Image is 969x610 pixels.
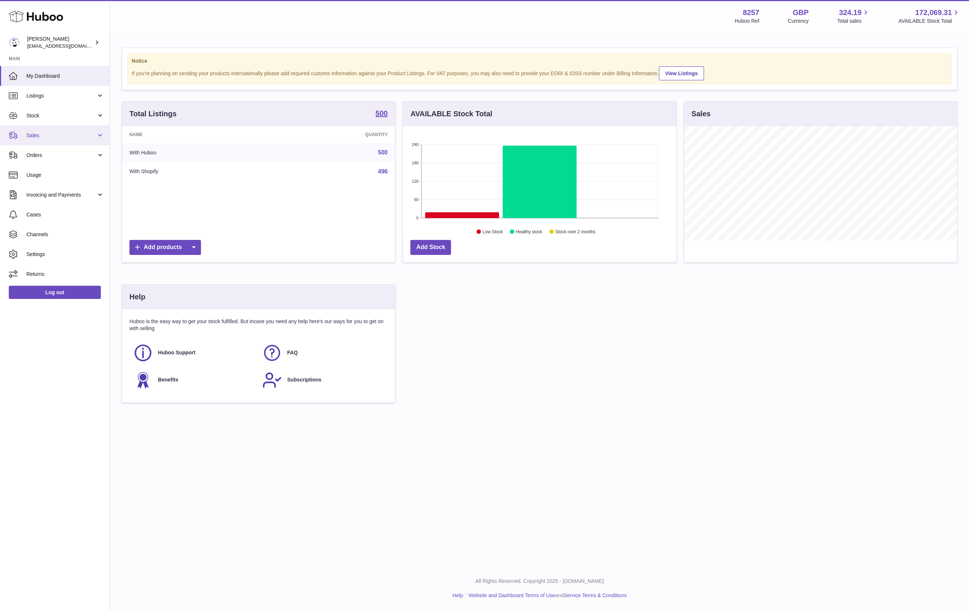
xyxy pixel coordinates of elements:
a: Service Terms & Conditions [564,592,627,598]
p: Huboo is the easy way to get your stock fulfilled. But incase you need any help here's our ways f... [129,318,388,332]
span: Invoicing and Payments [26,191,96,198]
div: If you're planning on sending your products internationally please add required customs informati... [132,65,947,80]
h3: Total Listings [129,109,177,119]
text: Low Stock [482,229,503,234]
text: 60 [414,197,419,202]
h3: Help [129,292,145,302]
p: All Rights Reserved. Copyright 2025 - [DOMAIN_NAME] [116,578,963,585]
a: View Listings [659,66,704,80]
div: Huboo Ref [735,18,759,25]
td: With Shopify [122,162,269,181]
span: Huboo Support [158,349,195,356]
span: 324.19 [839,8,861,18]
a: 496 [378,168,388,175]
text: Stock over 2 months [555,229,595,234]
a: FAQ [262,343,384,363]
strong: GBP [793,8,808,18]
span: AVAILABLE Stock Total [898,18,960,25]
span: Stock [26,112,96,119]
text: Healthy stock [516,229,543,234]
a: Add products [129,240,201,255]
a: Log out [9,286,101,299]
span: Usage [26,172,104,179]
text: 180 [412,161,418,165]
a: Add Stock [410,240,451,255]
td: With Huboo [122,143,269,162]
strong: 500 [375,110,388,117]
a: Benefits [133,370,255,390]
span: Total sales [837,18,870,25]
span: Settings [26,251,104,258]
li: and [466,592,627,599]
span: Channels [26,231,104,238]
span: Subscriptions [287,376,321,383]
span: Benefits [158,376,178,383]
a: 500 [378,149,388,156]
h3: Sales [691,109,711,119]
a: 324.19 Total sales [837,8,870,25]
a: Help [452,592,463,598]
strong: Notice [132,58,947,65]
div: Currency [788,18,809,25]
th: Name [122,126,269,143]
span: My Dashboard [26,73,104,80]
span: [EMAIL_ADDRESS][DOMAIN_NAME] [27,43,108,49]
span: Returns [26,271,104,278]
span: Cases [26,211,104,218]
span: Listings [26,92,96,99]
text: 240 [412,142,418,147]
span: FAQ [287,349,298,356]
th: Quantity [269,126,395,143]
a: 500 [375,110,388,118]
span: Orders [26,152,96,159]
img: don@skinsgolf.com [9,37,20,48]
span: 172,069.31 [915,8,952,18]
a: Website and Dashboard Terms of Use [469,592,555,598]
span: Sales [26,132,96,139]
a: Huboo Support [133,343,255,363]
a: Subscriptions [262,370,384,390]
text: 0 [416,216,419,220]
text: 120 [412,179,418,183]
a: 172,069.31 AVAILABLE Stock Total [898,8,960,25]
h3: AVAILABLE Stock Total [410,109,492,119]
strong: 8257 [743,8,759,18]
div: [PERSON_NAME] [27,36,93,50]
